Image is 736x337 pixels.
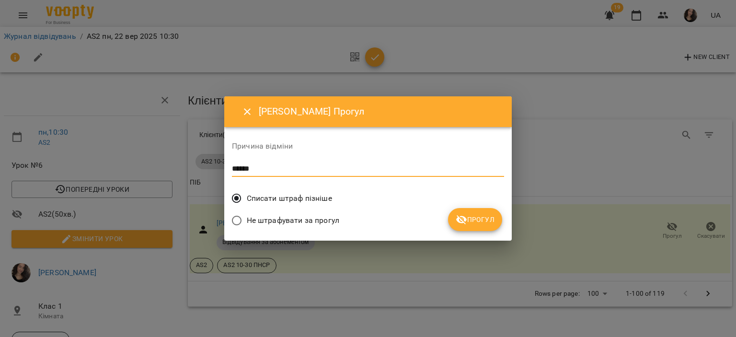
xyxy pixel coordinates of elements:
[236,100,259,123] button: Close
[456,214,494,225] span: Прогул
[247,193,332,204] span: Списати штраф пізніше
[247,215,339,226] span: Не штрафувати за прогул
[232,142,504,150] label: Причина відміни
[448,208,502,231] button: Прогул
[259,104,500,119] h6: [PERSON_NAME] Прогул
